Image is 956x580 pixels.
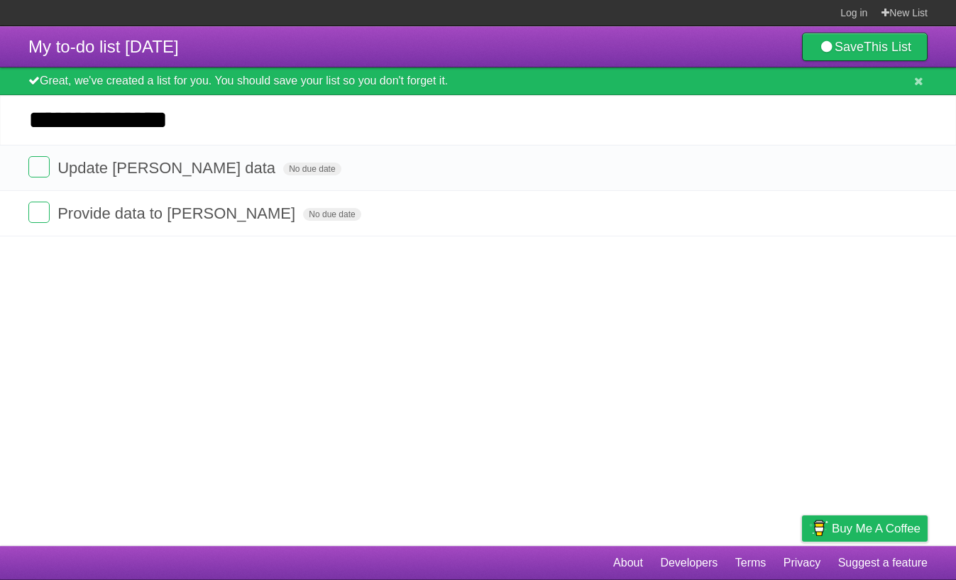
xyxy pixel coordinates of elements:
a: About [613,549,643,576]
span: My to-do list [DATE] [28,37,179,56]
span: No due date [283,163,341,175]
a: Terms [735,549,767,576]
span: Buy me a coffee [832,516,921,541]
b: This List [864,40,911,54]
label: Done [28,156,50,177]
a: Developers [660,549,718,576]
a: Privacy [784,549,820,576]
a: Suggest a feature [838,549,928,576]
a: SaveThis List [802,33,928,61]
span: No due date [303,208,361,221]
span: Update [PERSON_NAME] data [57,159,279,177]
a: Buy me a coffee [802,515,928,542]
span: Provide data to [PERSON_NAME] [57,204,299,222]
label: Done [28,202,50,223]
img: Buy me a coffee [809,516,828,540]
